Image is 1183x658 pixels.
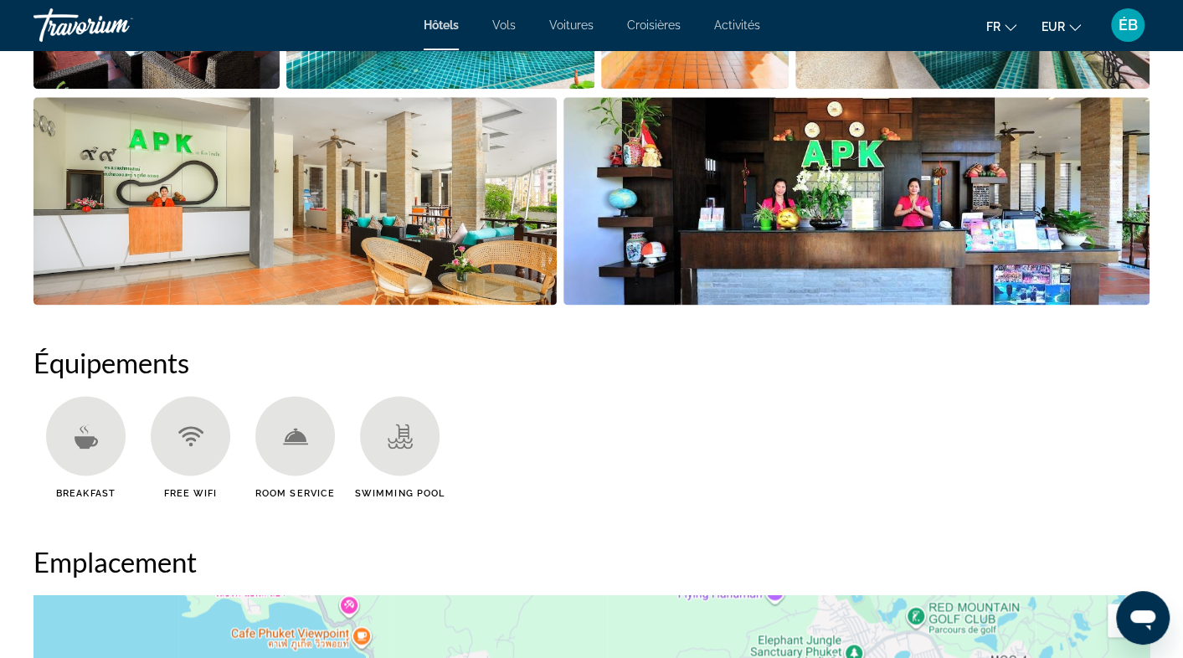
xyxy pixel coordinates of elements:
span: Room Service [255,488,335,499]
button: Change language [986,14,1016,39]
button: User Menu [1106,8,1150,43]
a: Activités [714,18,760,32]
button: Open full-screen image slider [33,96,557,306]
span: Breakfast [56,488,116,499]
h2: Emplacement [33,545,1150,578]
button: Change currency [1042,14,1081,39]
a: Croisières [627,18,681,32]
span: EUR [1042,20,1065,33]
span: ÉB [1119,17,1138,33]
span: fr [986,20,1000,33]
button: Open full-screen image slider [563,96,1150,306]
a: Voitures [549,18,594,32]
button: Passer en plein écran [1108,604,1141,637]
a: Vols [492,18,516,32]
iframe: Bouton de lancement de la fenêtre de messagerie [1116,591,1170,645]
a: Travorium [33,3,201,47]
a: Hôtels [424,18,459,32]
span: Free WiFi [164,488,218,499]
span: Swimming Pool [355,488,445,499]
h2: Équipements [33,346,1150,379]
